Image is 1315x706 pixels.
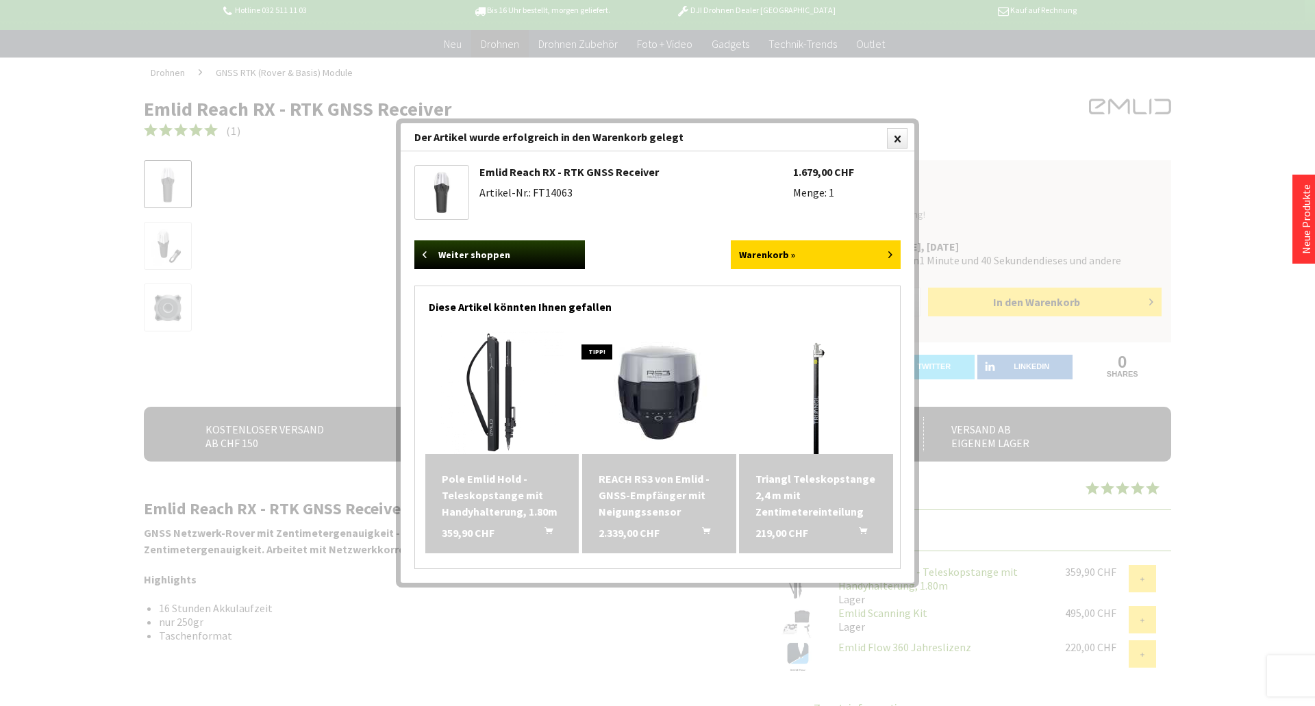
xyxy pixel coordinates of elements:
[597,331,721,454] img: REACH RS3 von Emlid - GNSS-Empfänger mit Neigungssensor
[440,331,564,454] img: Pole Emlid Hold - Teleskopstange mit Handyhalterung, 1.80m
[599,525,660,541] span: 2.339,00 CHF
[755,331,878,454] img: Triangl Teleskopstange 2,4 m mit Zentimetereinteilung
[1299,184,1313,254] a: Neue Produkte
[401,123,914,151] div: Der Artikel wurde erfolgreich in den Warenkorb gelegt
[479,186,793,199] li: Artikel-Nr.: FT14063
[442,525,494,541] span: 359,90 CHF
[793,186,901,199] li: Menge: 1
[429,286,886,320] div: Diese Artikel könnten Ihnen gefallen
[442,470,563,520] a: Pole Emlid Hold - Teleskopstange mit Handyhalterung, 1.80m 359,90 CHF In den Warenkorb
[755,470,877,520] a: Triangl Teleskopstange 2,4 m mit Zentimetereinteilung 219,00 CHF In den Warenkorb
[479,165,659,179] a: Emlid Reach RX - RTK GNSS Receiver
[755,470,877,520] div: Triangl Teleskopstange 2,4 m mit Zentimetereinteilung
[599,470,720,520] div: REACH RS3 von Emlid - GNSS-Empfänger mit Neigungssensor
[442,470,563,520] div: Pole Emlid Hold - Teleskopstange mit Handyhalterung, 1.80m
[731,240,901,269] a: Warenkorb »
[755,525,808,541] span: 219,00 CHF
[418,169,465,216] img: Emlid Reach RX - RTK GNSS Receiver
[793,165,901,179] li: 1.679,00 CHF
[414,240,585,269] a: Weiter shoppen
[528,525,561,542] button: In den Warenkorb
[686,525,718,542] button: In den Warenkorb
[842,525,875,542] button: In den Warenkorb
[599,470,720,520] a: REACH RS3 von Emlid - GNSS-Empfänger mit Neigungssensor 2.339,00 CHF In den Warenkorb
